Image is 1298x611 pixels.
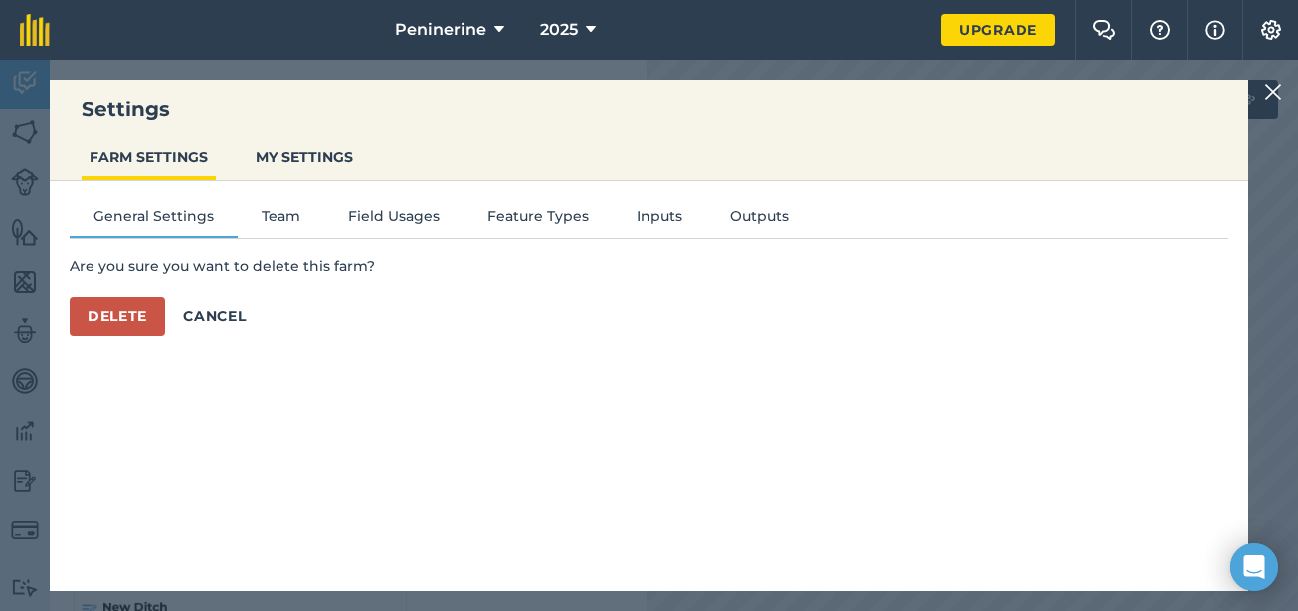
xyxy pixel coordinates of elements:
img: A cog icon [1259,20,1283,40]
button: Inputs [613,205,706,235]
img: Two speech bubbles overlapping with the left bubble in the forefront [1092,20,1116,40]
h3: Settings [50,96,1248,123]
button: General Settings [70,205,238,235]
button: Feature Types [464,205,613,235]
button: Team [238,205,324,235]
img: A question mark icon [1148,20,1172,40]
p: Are you sure you want to delete this farm? [70,255,1228,277]
button: MY SETTINGS [248,138,361,176]
button: Delete [70,297,165,336]
button: FARM SETTINGS [82,138,216,176]
button: Outputs [706,205,813,235]
button: Cancel [165,297,264,336]
button: Field Usages [324,205,464,235]
img: svg+xml;base64,PHN2ZyB4bWxucz0iaHR0cDovL3d3dy53My5vcmcvMjAwMC9zdmciIHdpZHRoPSIyMiIgaGVpZ2h0PSIzMC... [1264,80,1282,103]
img: fieldmargin Logo [20,14,50,46]
a: Upgrade [941,14,1055,46]
span: Peninerine [395,18,486,42]
img: svg+xml;base64,PHN2ZyB4bWxucz0iaHR0cDovL3d3dy53My5vcmcvMjAwMC9zdmciIHdpZHRoPSIxNyIgaGVpZ2h0PSIxNy... [1205,18,1225,42]
span: 2025 [540,18,578,42]
div: Open Intercom Messenger [1230,543,1278,591]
